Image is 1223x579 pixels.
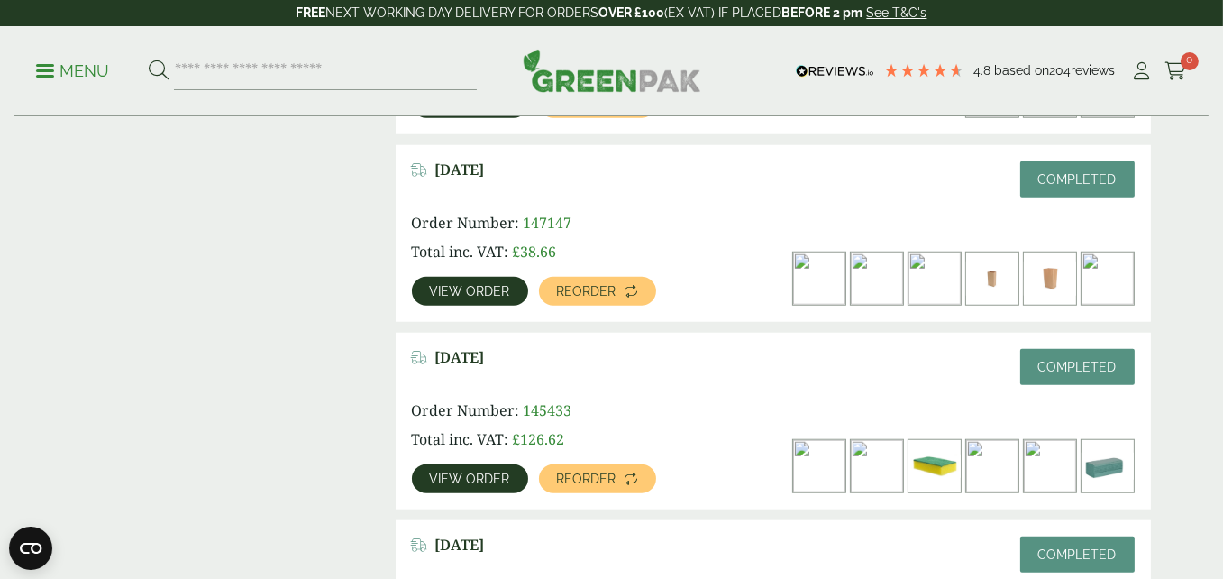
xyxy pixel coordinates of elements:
[513,242,557,262] bdi: 38.66
[1181,52,1199,70] span: 0
[1164,62,1187,80] i: Cart
[412,277,528,306] a: View order
[793,253,845,305] img: 2320027-Bagasse-Lunch-Box-9x622-open-with-food-300x200.jpg
[513,242,521,262] span: £
[883,62,964,78] div: 4.79 Stars
[1038,172,1117,187] span: Completed
[430,473,510,485] span: View order
[1082,253,1134,305] img: Yellow-Burger-wrap-300x200.jpg
[1038,547,1117,562] span: Completed
[908,440,961,492] img: 5230010A-Sponge-Pan-Scourer-1-300x132.jpg
[523,49,701,92] img: GreenPak Supplies
[412,429,509,449] span: Total inc. VAT:
[9,527,52,570] button: Open CMP widget
[1024,440,1076,492] img: IMG_5668-300x200.jpg
[867,5,927,20] a: See T&C's
[1131,62,1154,80] i: My Account
[513,429,521,449] span: £
[1038,360,1117,374] span: Completed
[973,63,994,78] span: 4.8
[539,464,656,493] a: Reorder
[782,5,863,20] strong: BEFORE 2 pm
[412,242,509,262] span: Total inc. VAT:
[412,464,528,493] a: View order
[851,440,903,492] img: dsc_6867a_1-300x200.jpg
[966,253,1018,305] img: 3330040-Small-Kraft-Grab-Bag-V1-300x200.jpg
[966,440,1018,492] img: dsc4788a-300x200.jpg
[557,473,616,485] span: Reorder
[796,65,874,78] img: REVIEWS.io
[36,60,109,78] a: Menu
[434,161,484,179] span: [DATE]
[1164,58,1187,85] a: 0
[297,5,326,20] strong: FREE
[851,253,903,305] img: dsc_6867a_1-300x200.jpg
[430,285,510,298] span: View order
[434,537,484,554] span: [DATE]
[1082,440,1134,492] img: 3630015B-1-Ply-V-Fold-Hand-Towel-Green-1-300x151.jpg
[1024,253,1076,305] img: 3330041-Medium-Kraft-Grab-Bag-V1-300x200.jpg
[434,349,484,366] span: [DATE]
[524,213,572,233] span: 147147
[36,60,109,82] p: Menu
[599,5,665,20] strong: OVER £100
[412,400,520,420] span: Order Number:
[1071,63,1115,78] span: reviews
[908,253,961,305] img: dsc_6875a-300x200.jpg
[412,213,520,233] span: Order Number:
[513,429,565,449] bdi: 126.62
[524,400,572,420] span: 145433
[557,285,616,298] span: Reorder
[1049,63,1071,78] span: 204
[994,63,1049,78] span: Based on
[793,440,845,492] img: 2320027-Bagasse-Lunch-Box-9x622-open-with-food-300x200.jpg
[539,277,656,306] a: Reorder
